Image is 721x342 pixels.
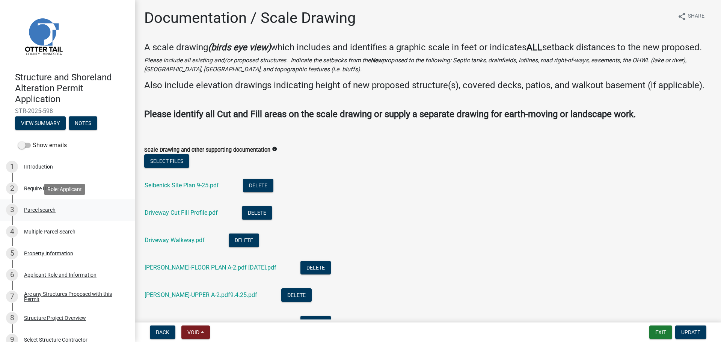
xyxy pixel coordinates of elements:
[243,179,273,192] button: Delete
[15,72,129,104] h4: Structure and Shoreland Alteration Permit Application
[15,121,66,127] wm-modal-confirm: Summary
[688,12,704,21] span: Share
[145,264,276,271] a: [PERSON_NAME]-FLOOR PLAN A-2.pdf [DATE].pdf
[18,141,67,150] label: Show emails
[281,292,312,299] wm-modal-confirm: Delete Document
[144,154,189,168] button: Select files
[69,116,97,130] button: Notes
[6,182,18,194] div: 2
[69,121,97,127] wm-modal-confirm: Notes
[677,12,686,21] i: share
[181,325,210,339] button: Void
[144,9,356,27] h1: Documentation / Scale Drawing
[144,42,712,53] h4: A scale drawing which includes and identifies a graphic scale in feet or indicates setback distan...
[24,272,97,277] div: Applicant Role and Information
[671,9,710,24] button: shareShare
[145,291,257,298] a: [PERSON_NAME]-UPPER A-2.pdf9.4.25.pdf
[15,8,71,64] img: Otter Tail County, Minnesota
[44,184,85,195] div: Role: Applicant
[24,164,53,169] div: Introduction
[144,80,712,91] h4: Also include elevation drawings indicating height of new proposed structure(s), covered decks, pa...
[144,57,686,73] i: Please include all existing and/or proposed structures. Indicate the setbacks from the proposed t...
[6,247,18,259] div: 5
[6,312,18,324] div: 8
[6,291,18,303] div: 7
[24,207,56,212] div: Parcel search
[300,261,331,274] button: Delete
[300,316,331,329] button: Delete
[15,107,120,115] span: STR-2025-598
[24,251,73,256] div: Property Information
[300,265,331,272] wm-modal-confirm: Delete Document
[242,206,272,220] button: Delete
[6,161,18,173] div: 1
[229,237,259,244] wm-modal-confirm: Delete Document
[24,229,75,234] div: Multiple Parcel Search
[24,291,123,302] div: Are any Structures Proposed with this Permit
[675,325,706,339] button: Update
[6,204,18,216] div: 3
[649,325,672,339] button: Exit
[15,116,66,130] button: View Summary
[6,226,18,238] div: 4
[229,234,259,247] button: Delete
[208,42,271,53] strong: (birds eye view)
[144,148,270,153] label: Scale Drawing and other supporting documentation
[187,329,199,335] span: Void
[300,319,331,327] wm-modal-confirm: Delete Document
[145,182,219,189] a: Seibenick Site Plan 9-25.pdf
[281,288,312,302] button: Delete
[144,109,636,119] strong: Please identify all Cut and Fill areas on the scale drawing or supply a separate drawing for eart...
[145,209,218,216] a: Driveway Cut Fill Profile.pdf
[243,182,273,190] wm-modal-confirm: Delete Document
[242,210,272,217] wm-modal-confirm: Delete Document
[371,57,382,64] strong: New
[150,325,175,339] button: Back
[681,329,700,335] span: Update
[145,237,205,244] a: Driveway Walkway.pdf
[24,186,53,191] div: Require User
[145,319,276,326] a: [PERSON_NAME]-ELEVATIONS A-3.pdf9.04.25.pdf
[24,315,86,321] div: Structure Project Overview
[272,146,277,152] i: info
[526,42,542,53] strong: ALL
[156,329,169,335] span: Back
[6,269,18,281] div: 6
